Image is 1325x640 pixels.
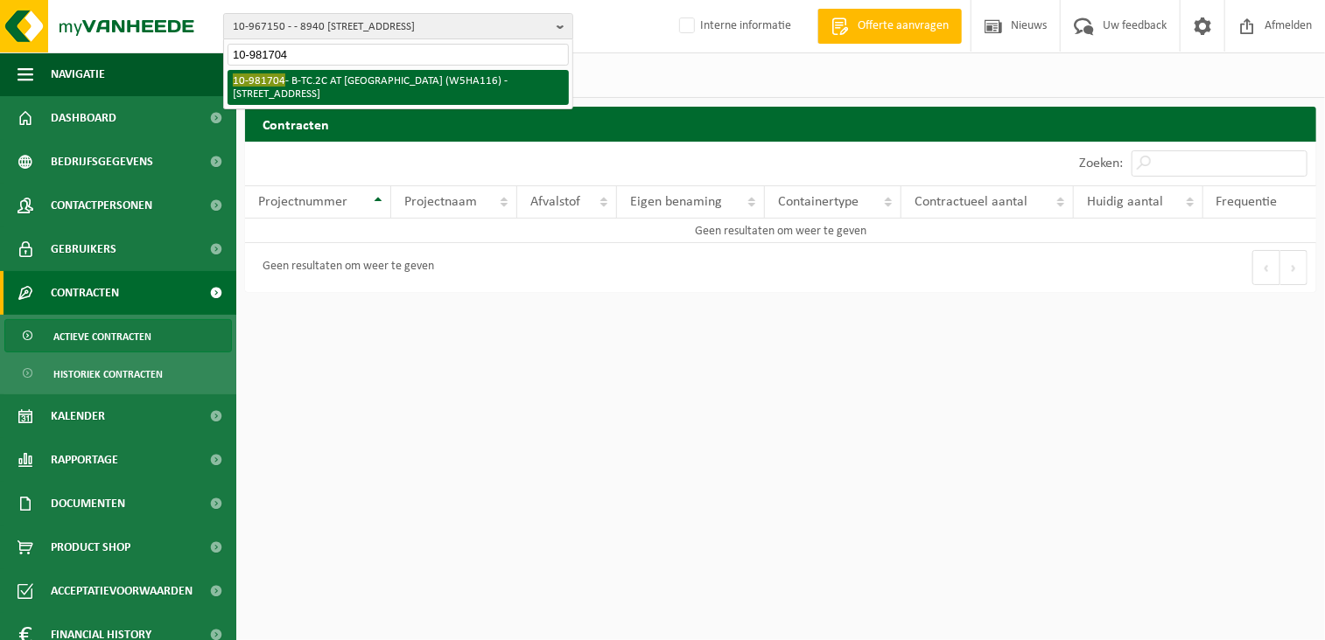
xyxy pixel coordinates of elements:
span: Frequentie [1216,195,1278,209]
span: Projectnummer [258,195,347,209]
span: Huidig aantal [1087,195,1163,209]
span: 10-967150 - - 8940 [STREET_ADDRESS] [233,14,550,40]
div: Geen resultaten om weer te geven [254,252,434,283]
span: Afvalstof [530,195,580,209]
span: Containertype [778,195,859,209]
span: Bedrijfsgegevens [51,140,153,184]
span: Historiek contracten [53,358,163,391]
a: Offerte aanvragen [817,9,962,44]
span: Gebruikers [51,227,116,271]
span: Documenten [51,482,125,525]
span: Acceptatievoorwaarden [51,569,193,613]
li: - B-TC.2C AT [GEOGRAPHIC_DATA] (W5HA116) - [STREET_ADDRESS] [228,70,569,105]
span: Contracten [51,271,119,315]
h2: Contracten [245,107,1316,141]
a: Historiek contracten [4,357,232,390]
button: Previous [1252,250,1280,285]
a: Actieve contracten [4,319,232,352]
span: Eigen benaming [630,195,722,209]
span: Dashboard [51,96,116,140]
span: Offerte aanvragen [853,17,953,35]
label: Zoeken: [1079,157,1123,171]
span: Rapportage [51,438,118,482]
button: 10-967150 - - 8940 [STREET_ADDRESS] [223,13,573,39]
span: Kalender [51,394,105,438]
input: Zoeken naar gekoppelde vestigingen [228,44,569,66]
label: Interne informatie [676,13,791,39]
span: Navigatie [51,52,105,96]
span: 10-981704 [233,73,285,87]
span: Actieve contracten [53,320,151,353]
td: Geen resultaten om weer te geven [245,219,1316,243]
span: Product Shop [51,525,130,569]
span: Contactpersonen [51,184,152,227]
button: Next [1280,250,1307,285]
span: Contractueel aantal [915,195,1027,209]
span: Projectnaam [404,195,477,209]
